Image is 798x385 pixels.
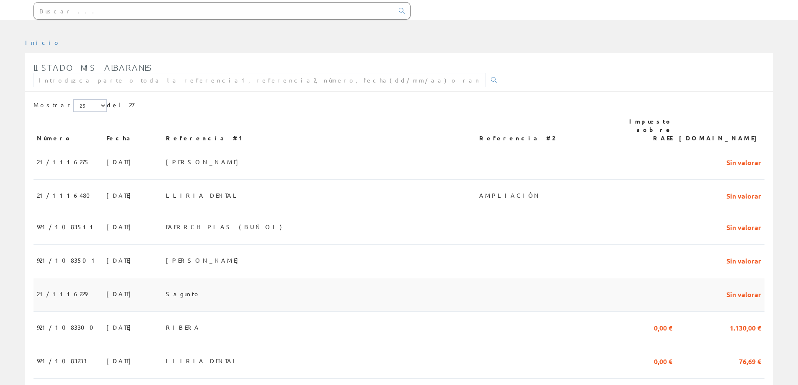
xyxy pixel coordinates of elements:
font: LLIRIA DENTAL [166,357,240,364]
font: [DATE] [106,357,135,364]
font: FAERRCH PLAS (BUÑOL) [166,223,282,230]
font: [DATE] [106,323,135,331]
font: AMPLIACIÓN [479,191,541,199]
font: Sin valorar [726,256,761,265]
font: 921/1083511 [37,223,97,230]
font: LLIRIA DENTAL [166,191,240,199]
font: [DATE] [106,223,135,230]
font: Impuesto sobre RAEE [629,117,672,142]
font: 76,69 € [739,357,761,366]
input: Buscar ... [34,3,394,19]
font: [DATE] [106,290,135,297]
font: Fecha [106,134,134,142]
font: [DATE] [106,191,135,199]
input: Introduzca parte o toda la referencia1, referencia2, número, fecha(dd/mm/aa) o rango de fechas(dd... [34,73,486,87]
font: 21/1116275 [37,158,90,165]
font: [DATE] [106,158,135,165]
font: [DATE] [106,256,135,264]
select: Mostrar [73,99,107,112]
font: 921/1083501 [37,256,98,264]
font: Número [37,134,72,142]
font: [PERSON_NAME] [166,158,243,165]
font: 0,00 € [654,323,672,332]
font: RIBERA [166,323,200,331]
font: Sagunto [166,290,201,297]
font: 21/1116480 [37,191,95,199]
font: Mostrar [34,101,73,109]
font: Referencia #2 [479,134,555,142]
font: Sin valorar [726,290,761,299]
a: Inicio [25,39,61,46]
font: 921/1083233 [37,357,87,364]
font: Listado mis albaranes [34,62,153,72]
font: [DOMAIN_NAME] [679,134,761,142]
font: 921/1083300 [37,323,98,331]
font: 0,00 € [654,357,672,366]
font: Referencia #1 [166,134,246,142]
font: 1.130,00 € [730,323,761,332]
font: del 27 [107,101,134,109]
font: Sin valorar [726,223,761,232]
font: Sin valorar [726,158,761,167]
font: [PERSON_NAME] [166,256,243,264]
font: Sin valorar [726,191,761,200]
font: 21/1116229 [37,290,87,297]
